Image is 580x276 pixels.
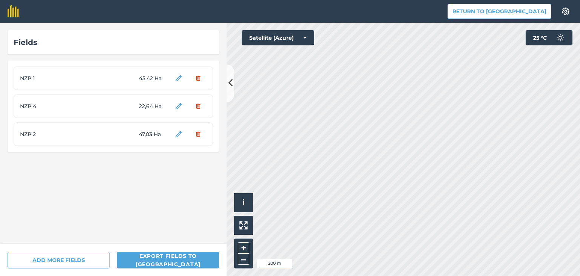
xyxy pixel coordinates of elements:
[234,193,253,212] button: i
[553,30,568,45] img: svg+xml;base64,PD94bWwgdmVyc2lvbj0iMS4wIiBlbmNvZGluZz0idXRmLTgiPz4KPCEtLSBHZW5lcmF0b3I6IEFkb2JlIE...
[526,30,572,45] button: 25 °C
[561,8,570,15] img: A cog icon
[8,252,110,268] button: ADD MORE FIELDS
[20,130,77,138] span: NZP 2
[139,130,167,138] span: 47,03 Ha
[20,102,77,110] span: NZP 4
[20,74,77,82] span: NZP 1
[238,254,249,265] button: –
[533,30,547,45] span: 25 ° C
[139,102,167,110] span: 22,64 Ha
[242,30,314,45] button: Satellite (Azure)
[242,198,245,207] span: i
[139,74,167,82] span: 45,42 Ha
[447,4,551,19] button: Return to [GEOGRAPHIC_DATA]
[14,36,213,48] div: Fields
[239,221,248,229] img: Four arrows, one pointing top left, one top right, one bottom right and the last bottom left
[238,242,249,254] button: +
[8,5,19,17] img: fieldmargin Logo
[117,252,219,268] button: Export fields to [GEOGRAPHIC_DATA]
